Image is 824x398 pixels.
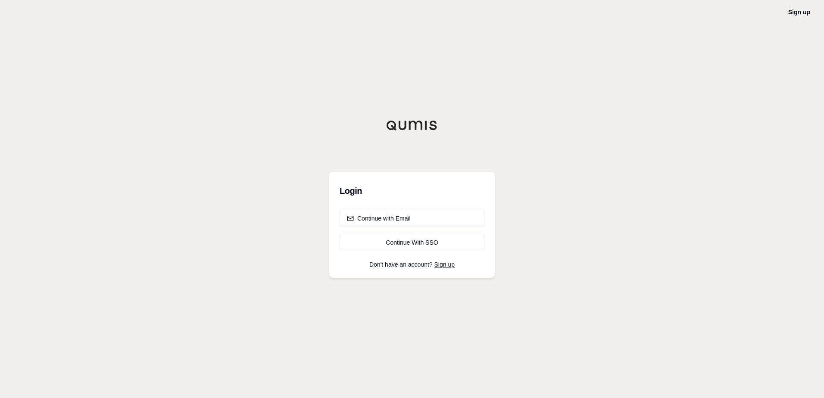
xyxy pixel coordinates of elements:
[347,214,411,223] div: Continue with Email
[788,9,810,16] a: Sign up
[347,238,477,247] div: Continue With SSO
[434,261,455,268] a: Sign up
[340,210,484,227] button: Continue with Email
[340,261,484,267] p: Don't have an account?
[340,234,484,251] a: Continue With SSO
[340,182,484,199] h3: Login
[386,120,438,131] img: Qumis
